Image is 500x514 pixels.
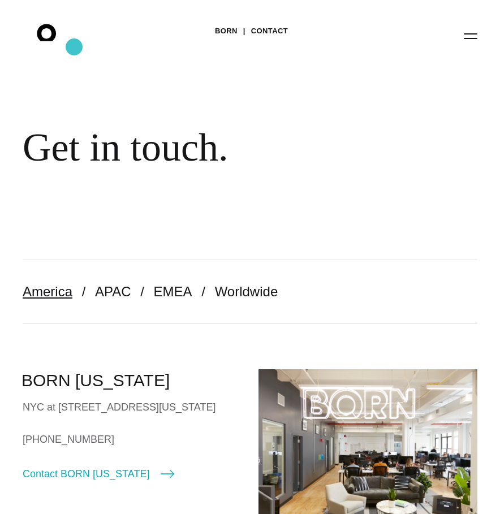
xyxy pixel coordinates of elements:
h2: BORN [US_STATE] [21,369,242,392]
div: Get in touch. [23,124,477,171]
a: America [23,284,72,299]
a: Contact [251,23,288,40]
a: EMEA [154,284,192,299]
div: NYC at [STREET_ADDRESS][US_STATE] [23,399,242,416]
a: Contact BORN [US_STATE] [23,466,174,482]
a: [PHONE_NUMBER] [23,431,242,448]
a: BORN [215,23,238,40]
a: APAC [95,284,131,299]
a: Worldwide [215,284,278,299]
button: Open [457,24,484,47]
